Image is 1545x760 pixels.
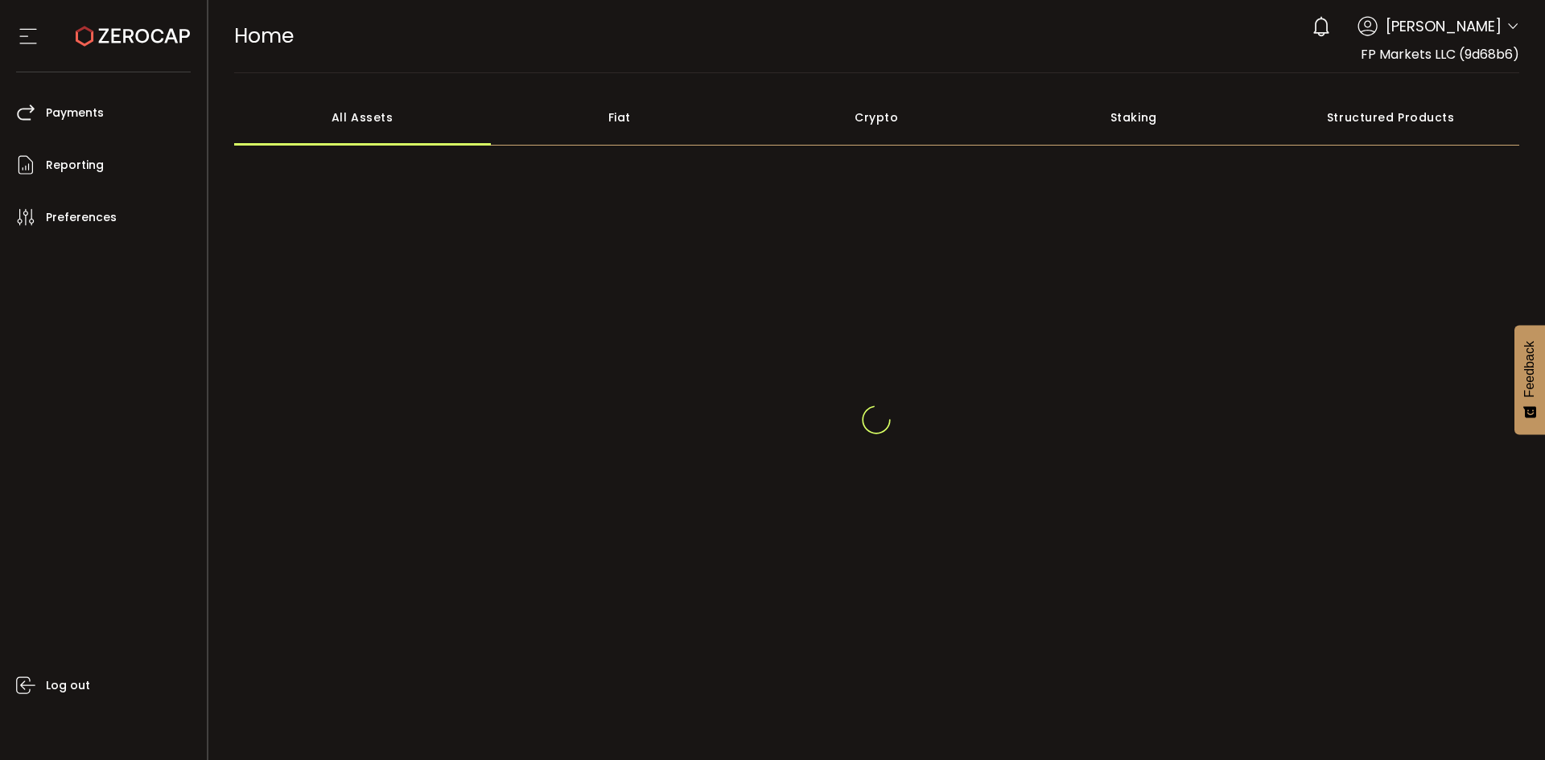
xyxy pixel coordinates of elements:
[491,89,748,146] div: Fiat
[46,101,104,125] span: Payments
[1361,45,1519,64] span: FP Markets LLC (9d68b6)
[234,89,492,146] div: All Assets
[1263,89,1520,146] div: Structured Products
[1005,89,1263,146] div: Staking
[1386,15,1502,37] span: [PERSON_NAME]
[1514,325,1545,434] button: Feedback - Show survey
[748,89,1006,146] div: Crypto
[46,206,117,229] span: Preferences
[46,674,90,697] span: Log out
[46,154,104,177] span: Reporting
[1522,341,1537,397] span: Feedback
[234,22,294,50] span: Home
